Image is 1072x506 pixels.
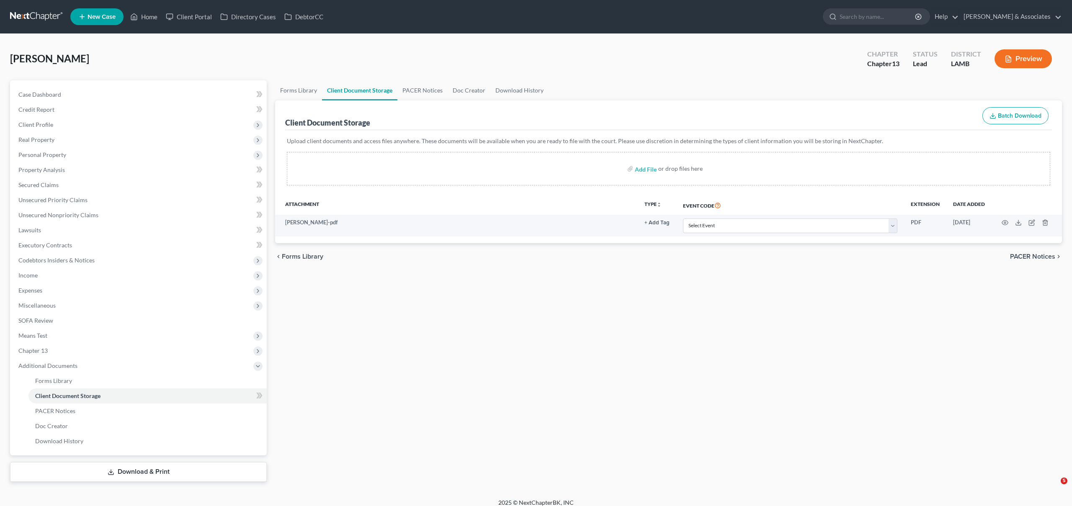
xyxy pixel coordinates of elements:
a: Unsecured Priority Claims [12,193,267,208]
td: [DATE] [946,215,992,236]
span: Forms Library [35,377,72,384]
td: [PERSON_NAME]-pdf [275,215,638,236]
a: Download History [28,434,267,449]
a: Client Portal [162,9,216,24]
span: [PERSON_NAME] [10,52,89,64]
i: chevron_right [1055,253,1062,260]
span: Income [18,272,38,279]
button: Batch Download [982,107,1049,125]
th: Attachment [275,195,638,215]
span: Means Test [18,332,47,339]
div: Chapter [867,49,899,59]
iframe: Intercom live chat [1044,478,1064,498]
i: chevron_left [275,253,282,260]
a: Secured Claims [12,177,267,193]
div: LAMB [951,59,981,69]
i: unfold_more [657,202,662,207]
a: Executory Contracts [12,238,267,253]
p: Upload client documents and access files anywhere. These documents will be available when you are... [287,137,1050,145]
a: Home [126,9,162,24]
span: Real Property [18,136,54,143]
td: PDF [904,215,946,236]
a: SOFA Review [12,313,267,328]
a: Download & Print [10,462,267,482]
span: Chapter 13 [18,347,48,354]
div: Client Document Storage [285,118,370,128]
span: New Case [88,14,116,20]
span: PACER Notices [35,407,75,414]
input: Search by name... [840,9,916,24]
span: Property Analysis [18,166,65,173]
span: Personal Property [18,151,66,158]
a: Forms Library [275,80,322,100]
a: Download History [490,80,549,100]
span: 13 [892,59,899,67]
span: Executory Contracts [18,241,72,249]
a: PACER Notices [397,80,448,100]
span: PACER Notices [1010,253,1055,260]
div: Lead [913,59,938,69]
span: Case Dashboard [18,91,61,98]
span: Expenses [18,287,42,294]
a: Credit Report [12,102,267,117]
button: TYPEunfold_more [644,202,662,207]
a: Client Document Storage [28,388,267,403]
span: Unsecured Priority Claims [18,196,88,203]
a: Client Document Storage [322,80,397,100]
button: + Add Tag [644,220,670,226]
span: Codebtors Insiders & Notices [18,257,95,264]
button: chevron_left Forms Library [275,253,323,260]
span: Secured Claims [18,181,59,188]
a: Forms Library [28,373,267,388]
a: DebtorCC [280,9,327,24]
span: 5 [1061,478,1067,484]
a: Lawsuits [12,223,267,238]
div: Status [913,49,938,59]
a: Directory Cases [216,9,280,24]
a: Help [930,9,959,24]
span: Batch Download [998,112,1041,119]
span: Client Profile [18,121,53,128]
a: Doc Creator [28,419,267,434]
a: Property Analysis [12,162,267,177]
th: Date added [946,195,992,215]
span: Additional Documents [18,362,77,369]
div: District [951,49,981,59]
div: or drop files here [658,164,703,173]
span: Credit Report [18,106,54,113]
span: Forms Library [282,253,323,260]
span: Miscellaneous [18,302,56,309]
span: SOFA Review [18,317,53,324]
div: Chapter [867,59,899,69]
span: Unsecured Nonpriority Claims [18,211,98,218]
span: Client Document Storage [35,392,100,399]
button: PACER Notices chevron_right [1010,253,1062,260]
a: PACER Notices [28,403,267,419]
a: Unsecured Nonpriority Claims [12,208,267,223]
button: Preview [995,49,1052,68]
a: [PERSON_NAME] & Associates [959,9,1062,24]
span: Doc Creator [35,422,68,429]
span: Lawsuits [18,226,41,234]
a: Doc Creator [448,80,490,100]
th: Extension [904,195,946,215]
a: + Add Tag [644,218,670,226]
a: Case Dashboard [12,87,267,102]
span: Download History [35,437,83,444]
th: Event Code [676,195,904,215]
